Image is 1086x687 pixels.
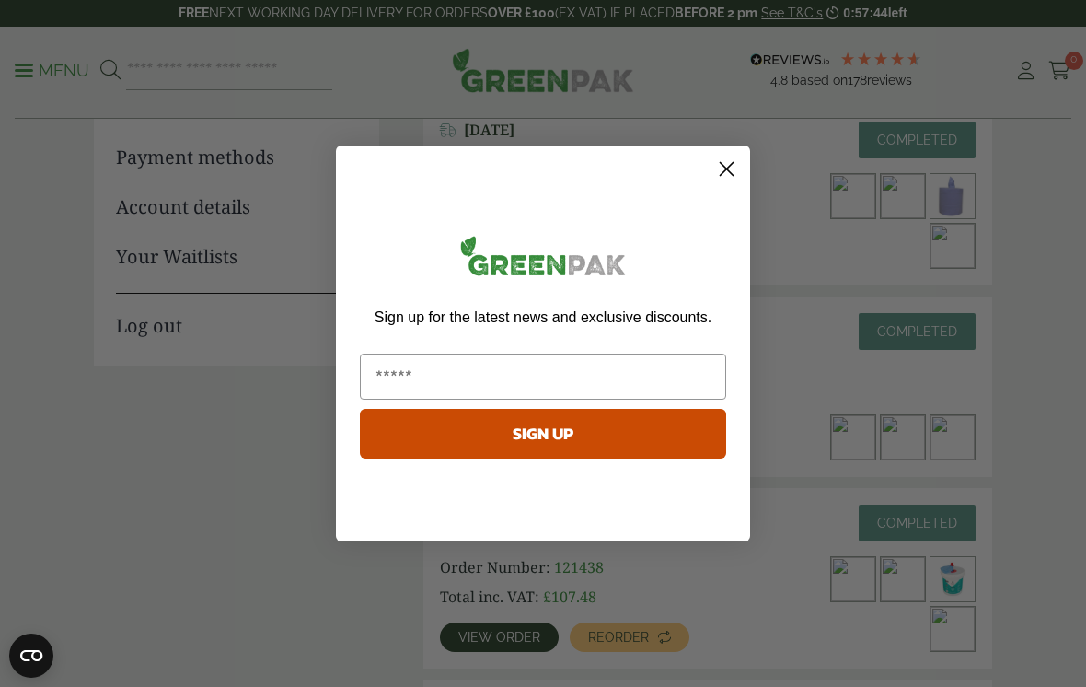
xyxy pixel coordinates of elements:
input: Email [360,354,726,400]
button: Close dialog [711,153,743,185]
button: SIGN UP [360,409,726,459]
button: Open CMP widget [9,634,53,678]
span: Sign up for the latest news and exclusive discounts. [375,309,711,325]
img: greenpak_logo [360,228,726,290]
